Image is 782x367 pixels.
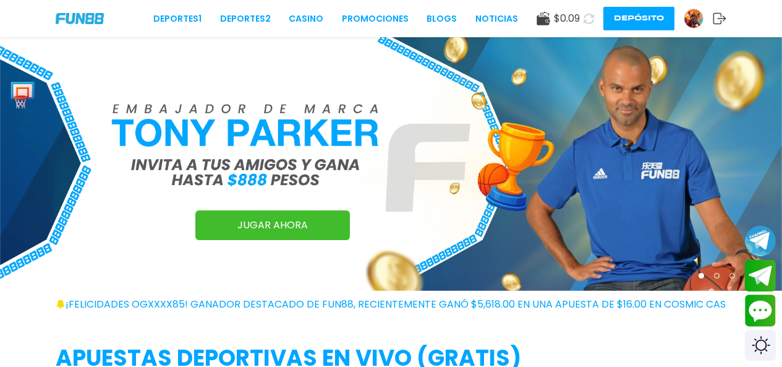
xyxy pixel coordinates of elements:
[220,12,271,25] a: Deportes2
[427,12,457,25] a: BLOGS
[554,11,580,26] span: $ 0.09
[289,12,323,25] a: CASINO
[684,9,703,28] img: Avatar
[745,330,776,361] div: Switch theme
[745,260,776,292] button: Join telegram
[56,13,104,24] img: Company Logo
[684,9,713,28] a: Avatar
[195,210,350,240] a: JUGAR AHORA
[745,295,776,327] button: Contact customer service
[153,12,202,25] a: Deportes1
[603,7,674,30] button: Depósito
[342,12,409,25] a: Promociones
[745,225,776,257] button: Join telegram channel
[66,297,745,312] span: ¡FELICIDADES ogxxxx85! GANADOR DESTACADO DE FUN88, RECIENTEMENTE GANÓ $5,618.00 EN UNA APUESTA DE...
[475,12,518,25] a: NOTICIAS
